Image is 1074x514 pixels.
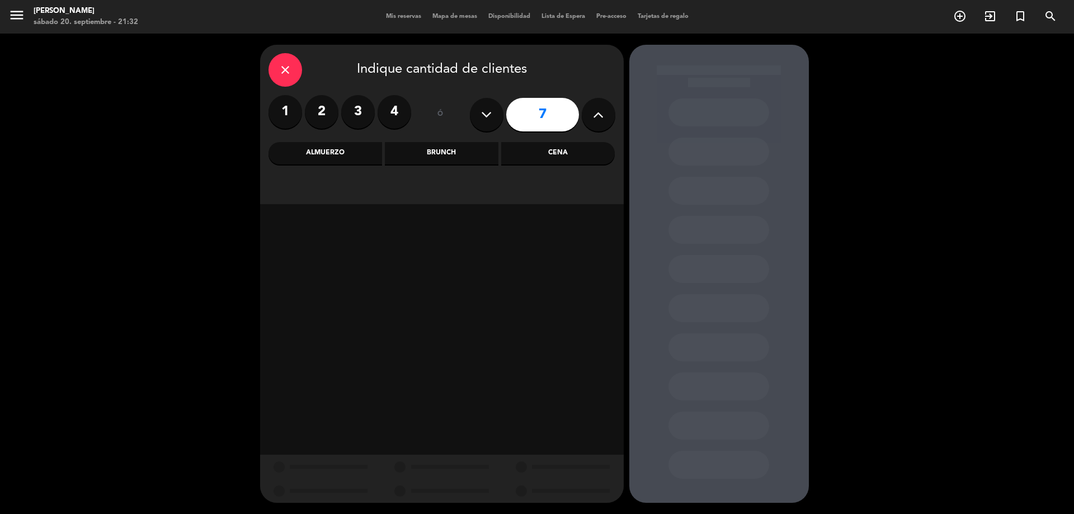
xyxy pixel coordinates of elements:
[427,13,483,20] span: Mapa de mesas
[632,13,694,20] span: Tarjetas de regalo
[1014,10,1027,23] i: turned_in_not
[268,53,615,87] div: Indique cantidad de clientes
[34,17,138,28] div: sábado 20. septiembre - 21:32
[385,142,498,164] div: Brunch
[983,10,997,23] i: exit_to_app
[1044,10,1057,23] i: search
[501,142,615,164] div: Cena
[378,95,411,129] label: 4
[8,7,25,27] button: menu
[953,10,967,23] i: add_circle_outline
[483,13,536,20] span: Disponibilidad
[268,142,382,164] div: Almuerzo
[8,7,25,23] i: menu
[341,95,375,129] label: 3
[305,95,338,129] label: 2
[591,13,632,20] span: Pre-acceso
[279,63,292,77] i: close
[422,95,459,134] div: ó
[536,13,591,20] span: Lista de Espera
[380,13,427,20] span: Mis reservas
[34,6,138,17] div: [PERSON_NAME]
[268,95,302,129] label: 1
